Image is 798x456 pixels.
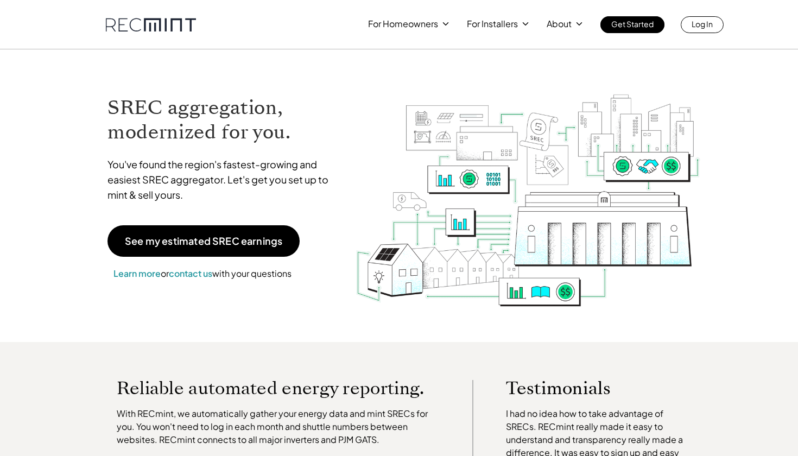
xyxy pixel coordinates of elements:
[107,267,297,281] p: or with your questions
[547,16,572,31] p: About
[107,157,339,202] p: You've found the region's fastest-growing and easiest SREC aggregator. Let's get you set up to mi...
[692,16,713,31] p: Log In
[113,268,161,279] a: Learn more
[368,16,438,31] p: For Homeowners
[117,380,440,396] p: Reliable automated energy reporting.
[506,380,668,396] p: Testimonials
[107,225,300,257] a: See my estimated SREC earnings
[117,407,440,446] p: With RECmint, we automatically gather your energy data and mint SRECs for you. You won't need to ...
[125,236,282,246] p: See my estimated SREC earnings
[355,66,701,309] img: RECmint value cycle
[169,268,212,279] a: contact us
[600,16,664,33] a: Get Started
[681,16,724,33] a: Log In
[107,96,339,144] h1: SREC aggregation, modernized for you.
[611,16,654,31] p: Get Started
[467,16,518,31] p: For Installers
